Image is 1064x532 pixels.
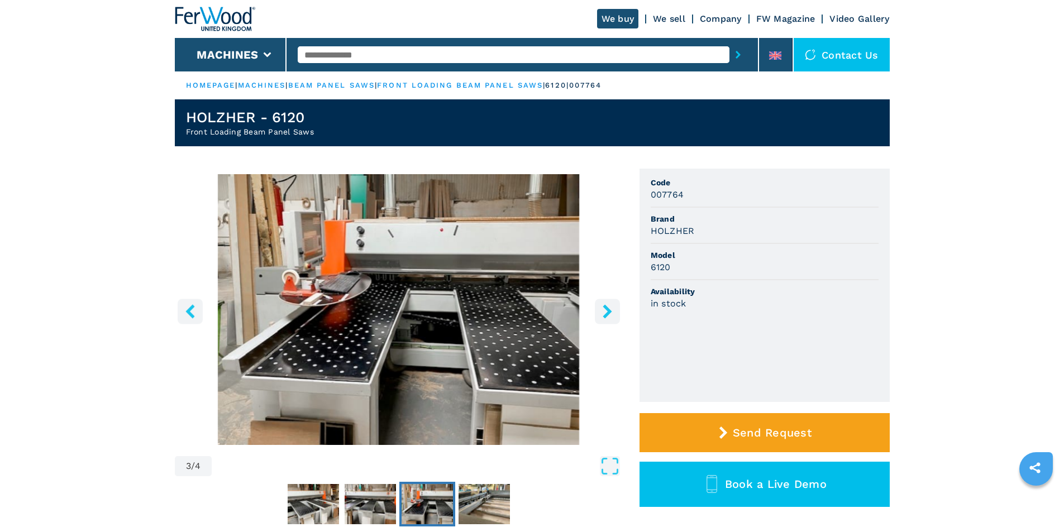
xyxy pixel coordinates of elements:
[402,484,453,524] img: 316fe341933ca71ee3743152f840b251
[399,482,455,526] button: Go to Slide 3
[597,9,639,28] a: We buy
[288,81,375,89] a: beam panel saws
[285,482,341,526] button: Go to Slide 1
[186,108,314,126] h1: HOLZHER - 6120
[569,80,602,90] p: 007764
[345,484,396,524] img: bea1ac9a5a5299313c5ecdb00f77368d
[794,38,890,71] div: Contact us
[235,81,237,89] span: |
[1021,454,1049,482] a: sharethis
[756,13,815,24] a: FW Magazine
[651,250,879,261] span: Model
[733,426,812,439] span: Send Request
[651,177,879,188] span: Code
[805,49,816,60] img: Contact us
[459,484,510,524] img: 95c7ea4c4eff18fee789cb15b6e59846
[725,477,827,491] span: Book a Live Demo
[197,48,258,61] button: Machines
[342,482,398,526] button: Go to Slide 2
[288,484,339,524] img: b737f9cae259e6cedb71e2991033afcb
[651,224,695,237] h3: HOLZHER
[214,456,619,476] button: Open Fullscreen
[651,286,879,297] span: Availability
[456,482,512,526] button: Go to Slide 4
[651,188,684,201] h3: 007764
[640,462,890,507] button: Book a Live Demo
[186,81,236,89] a: HOMEPAGE
[175,482,623,526] nav: Thumbnail Navigation
[651,297,686,310] h3: in stock
[595,299,620,324] button: right-button
[829,13,889,24] a: Video Gallery
[545,80,569,90] p: 6120 |
[238,81,286,89] a: machines
[653,13,685,24] a: We sell
[186,126,314,137] h2: Front Loading Beam Panel Saws
[375,81,377,89] span: |
[651,213,879,224] span: Brand
[651,261,671,274] h3: 6120
[729,42,747,68] button: submit-button
[175,174,623,445] img: Front Loading Beam Panel Saws HOLZHER 6120
[178,299,203,324] button: left-button
[1017,482,1056,524] iframe: Chat
[195,462,201,471] span: 4
[700,13,742,24] a: Company
[285,81,288,89] span: |
[175,7,255,31] img: Ferwood
[186,462,191,471] span: 3
[640,413,890,452] button: Send Request
[175,174,623,445] div: Go to Slide 3
[191,462,195,471] span: /
[543,81,545,89] span: |
[377,81,543,89] a: front loading beam panel saws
